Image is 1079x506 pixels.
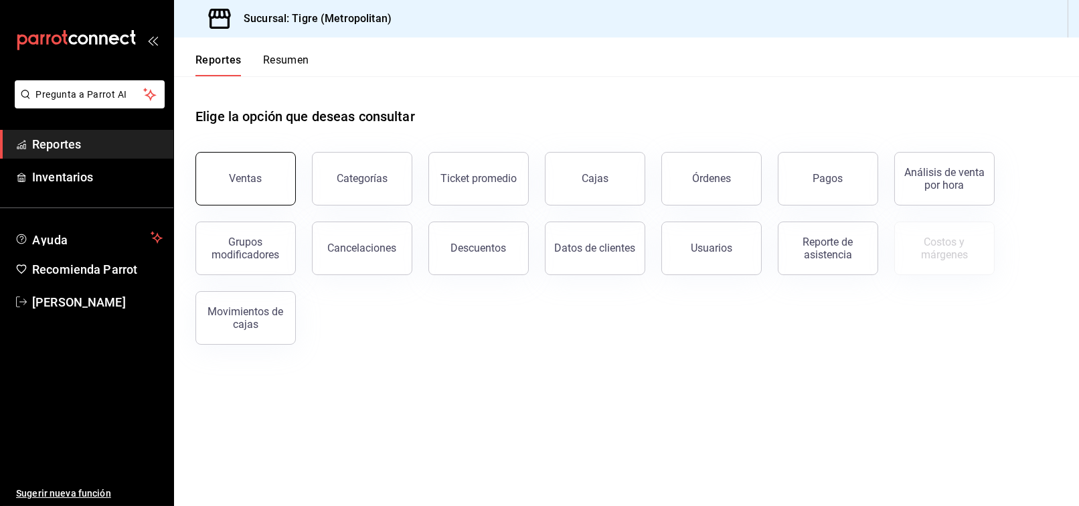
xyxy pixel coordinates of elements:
div: Datos de clientes [555,242,636,254]
button: Categorías [312,152,412,205]
button: Reportes [195,54,242,76]
button: open_drawer_menu [147,35,158,46]
div: Cancelaciones [328,242,397,254]
span: [PERSON_NAME] [32,293,163,311]
div: Categorías [337,172,388,185]
div: Órdenes [692,172,731,185]
button: Movimientos de cajas [195,291,296,345]
button: Análisis de venta por hora [894,152,995,205]
div: Usuarios [691,242,732,254]
div: navigation tabs [195,54,309,76]
div: Reporte de asistencia [786,236,869,261]
div: Ticket promedio [440,172,517,185]
span: Inventarios [32,168,163,186]
button: Usuarios [661,222,762,275]
div: Descuentos [451,242,507,254]
button: Ticket promedio [428,152,529,205]
span: Sugerir nueva función [16,487,163,501]
div: Ventas [230,172,262,185]
button: Datos de clientes [545,222,645,275]
span: Pregunta a Parrot AI [36,88,144,102]
button: Pregunta a Parrot AI [15,80,165,108]
button: Cancelaciones [312,222,412,275]
div: Análisis de venta por hora [903,166,986,191]
span: Ayuda [32,230,145,246]
div: Cajas [582,172,608,185]
span: Recomienda Parrot [32,260,163,278]
button: Ventas [195,152,296,205]
button: Descuentos [428,222,529,275]
div: Grupos modificadores [204,236,287,261]
h3: Sucursal: Tigre (Metropolitan) [233,11,392,27]
div: Pagos [813,172,843,185]
button: Pagos [778,152,878,205]
span: Reportes [32,135,163,153]
button: Reporte de asistencia [778,222,878,275]
div: Costos y márgenes [903,236,986,261]
div: Movimientos de cajas [204,305,287,331]
button: Contrata inventarios para ver este reporte [894,222,995,275]
button: Órdenes [661,152,762,205]
button: Cajas [545,152,645,205]
button: Grupos modificadores [195,222,296,275]
a: Pregunta a Parrot AI [9,97,165,111]
h1: Elige la opción que deseas consultar [195,106,415,126]
button: Resumen [263,54,309,76]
